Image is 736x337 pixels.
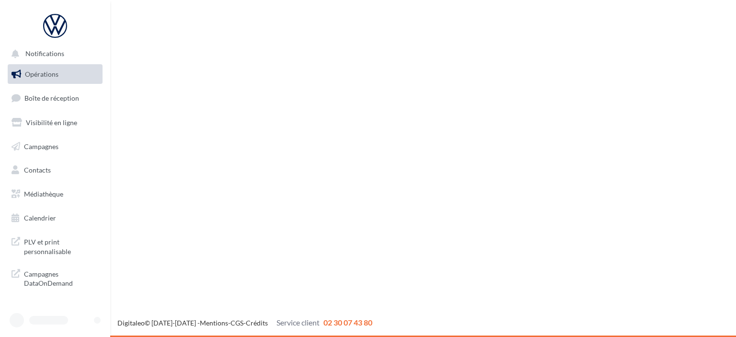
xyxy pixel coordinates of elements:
span: Campagnes [24,142,58,150]
a: Crédits [246,319,268,327]
a: CGS [230,319,243,327]
a: Mentions [200,319,228,327]
a: Médiathèque [6,184,104,204]
a: Calendrier [6,208,104,228]
a: Opérations [6,64,104,84]
span: Contacts [24,166,51,174]
a: Campagnes DataOnDemand [6,264,104,292]
span: 02 30 07 43 80 [323,318,372,327]
span: Campagnes DataOnDemand [24,267,99,288]
span: © [DATE]-[DATE] - - - [117,319,372,327]
span: Boîte de réception [24,94,79,102]
span: Service client [276,318,320,327]
span: Médiathèque [24,190,63,198]
a: Visibilité en ligne [6,113,104,133]
span: Opérations [25,70,58,78]
span: PLV et print personnalisable [24,235,99,256]
a: Campagnes [6,137,104,157]
a: Digitaleo [117,319,145,327]
span: Notifications [25,50,64,58]
a: Boîte de réception [6,88,104,108]
span: Calendrier [24,214,56,222]
a: PLV et print personnalisable [6,232,104,260]
a: Contacts [6,160,104,180]
span: Visibilité en ligne [26,118,77,127]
